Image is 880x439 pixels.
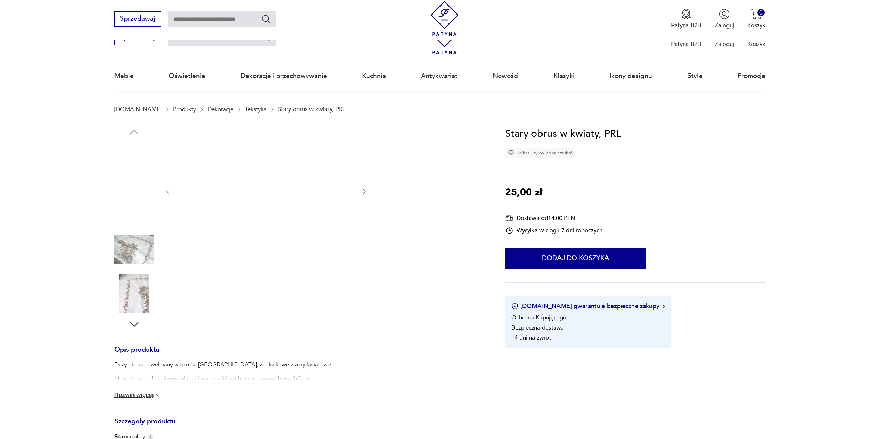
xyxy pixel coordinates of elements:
[511,314,566,322] li: Ochrona Kupującego
[114,230,154,269] img: Zdjęcie produktu Stary obrus w kwiaty, PRL
[114,35,161,41] a: Sprzedawaj
[715,40,734,48] p: Zaloguj
[493,60,519,92] a: Nowości
[114,17,161,22] a: Sprzedawaj
[173,106,196,113] a: Produkty
[421,60,457,92] a: Antykwariat
[362,60,386,92] a: Kuchnia
[554,60,575,92] a: Klasyki
[114,374,332,383] p: Stan dobry: jedna ciemna plama i parę mniejszych, zacerowana dziura 1x1cm.
[671,40,701,48] p: Patyna B2B
[610,60,652,92] a: Ikony designu
[505,214,513,222] img: Ikona dostawy
[114,11,161,27] button: Sprzedawaj
[671,9,701,29] button: Patyna B2B
[114,106,161,113] a: [DOMAIN_NAME]
[738,60,766,92] a: Promocje
[719,9,730,19] img: Ikonka użytkownika
[114,419,485,433] h3: Szczegóły produktu
[114,361,332,369] p: Duży obrus bawełniany w okresu [GEOGRAPHIC_DATA], w oliwkowe wzory kwiatowe.
[505,214,602,222] div: Dostawa od 14,00 PLN
[715,21,734,29] p: Zaloguj
[511,303,518,310] img: Ikona certyfikatu
[751,9,762,19] img: Ikona koszyka
[511,302,665,311] button: [DOMAIN_NAME] gwarantuje bezpieczne zakupy
[505,185,542,201] p: 25,00 zł
[114,274,154,313] img: Zdjęcie produktu Stary obrus w kwiaty, PRL
[681,9,692,19] img: Ikona medalu
[511,334,551,342] li: 14 dni na zwrot
[278,106,345,113] p: Stary obrus w kwiaty, PRL
[179,126,352,256] img: Zdjęcie produktu Stary obrus w kwiaty, PRL
[114,60,134,92] a: Meble
[114,142,154,181] img: Zdjęcie produktu Stary obrus w kwiaty, PRL
[505,126,621,142] h1: Stary obrus w kwiaty, PRL
[114,392,161,399] button: Rozwiń więcej
[671,21,701,29] p: Patyna B2B
[747,40,766,48] p: Koszyk
[663,305,665,308] img: Ikona strzałki w prawo
[261,32,271,42] button: Szukaj
[671,9,701,29] a: Ikona medaluPatyna B2B
[747,9,766,29] button: 0Koszyk
[747,21,766,29] p: Koszyk
[169,60,205,92] a: Oświetlenie
[427,1,462,36] img: Patyna - sklep z meblami i dekoracjami vintage
[757,9,765,16] div: 0
[505,227,602,235] div: Wysyłka w ciągu 7 dni roboczych
[114,347,485,361] h3: Opis produktu
[505,248,646,269] button: Dodaj do koszyka
[687,60,703,92] a: Style
[715,9,734,29] button: Zaloguj
[241,60,327,92] a: Dekoracje i przechowywanie
[114,186,154,225] img: Zdjęcie produktu Stary obrus w kwiaty, PRL
[505,148,575,158] div: Unikat - tylko jedna sztuka!
[261,14,271,24] button: Szukaj
[154,392,161,399] img: chevron down
[508,150,514,156] img: Ikona diamentu
[245,106,267,113] a: Tekstylia
[511,324,564,332] li: Bezpieczna dostawa
[207,106,233,113] a: Dekoracje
